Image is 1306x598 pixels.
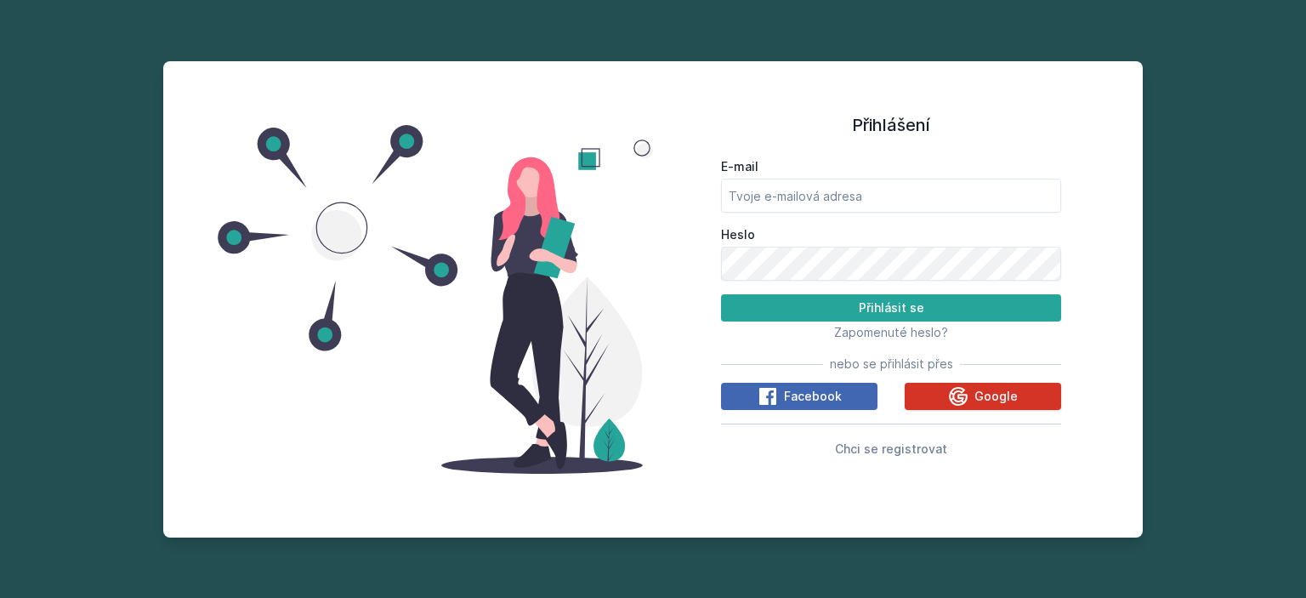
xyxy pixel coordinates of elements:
[905,383,1061,410] button: Google
[830,356,953,373] span: nebo se přihlásit přes
[834,325,948,339] span: Zapomenuté heslo?
[835,441,947,456] span: Chci se registrovat
[784,388,842,405] span: Facebook
[721,179,1061,213] input: Tvoje e-mailová adresa
[721,294,1061,322] button: Přihlásit se
[835,438,947,458] button: Chci se registrovat
[721,383,877,410] button: Facebook
[721,158,1061,175] label: E-mail
[721,112,1061,138] h1: Přihlášení
[721,226,1061,243] label: Heslo
[974,388,1018,405] span: Google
